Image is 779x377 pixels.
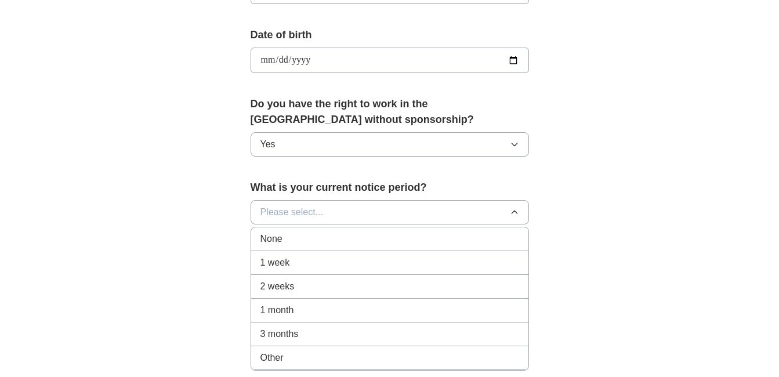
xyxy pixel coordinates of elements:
label: Date of birth [251,27,529,43]
span: 1 month [260,303,294,317]
span: 1 week [260,256,290,270]
span: Please select... [260,205,324,219]
span: 3 months [260,327,299,341]
span: Yes [260,137,276,151]
span: Other [260,351,284,365]
label: Do you have the right to work in the [GEOGRAPHIC_DATA] without sponsorship? [251,96,529,128]
span: None [260,232,282,246]
label: What is your current notice period? [251,180,529,195]
button: Yes [251,132,529,157]
button: Please select... [251,200,529,224]
span: 2 weeks [260,280,295,293]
